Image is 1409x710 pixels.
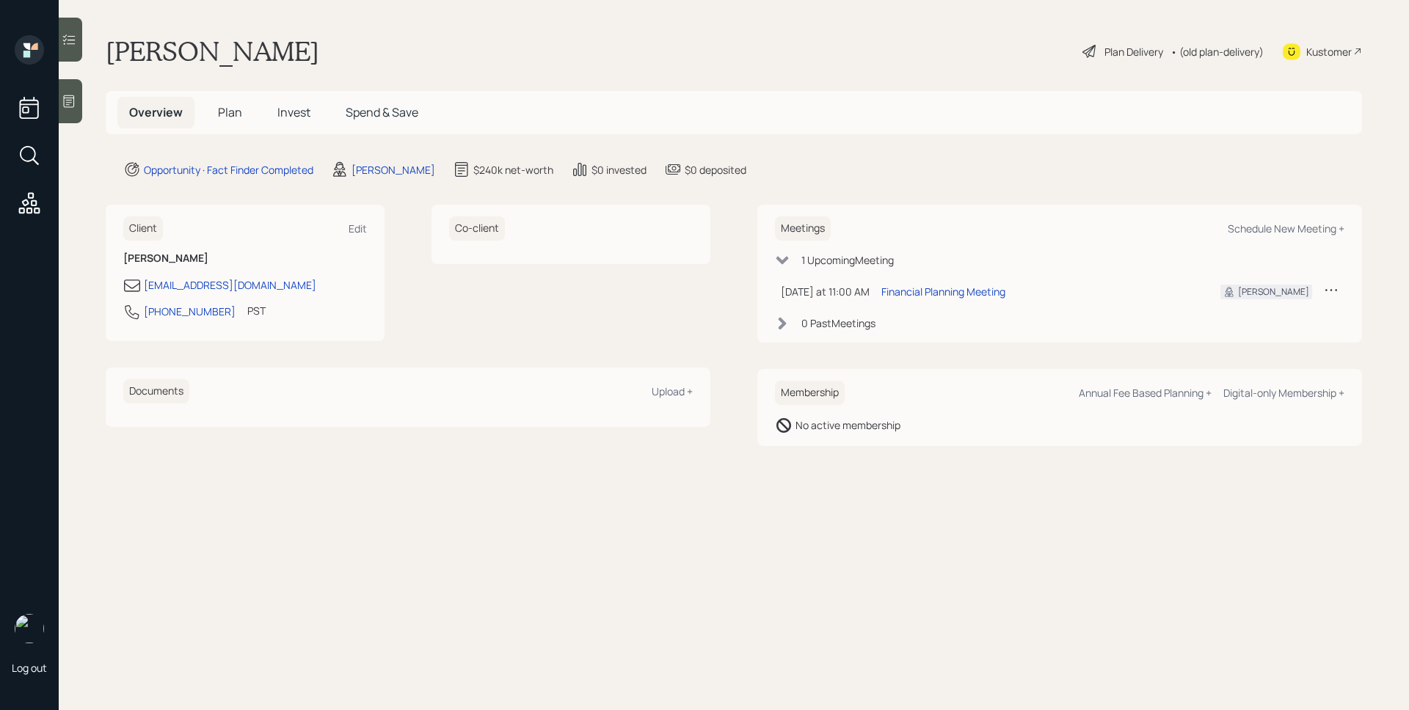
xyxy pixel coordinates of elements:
div: $240k net-worth [473,162,553,177]
div: $0 invested [591,162,647,177]
h6: Documents [123,379,189,403]
div: [PERSON_NAME] [352,162,435,177]
h6: Membership [775,381,845,405]
div: Kustomer [1306,44,1352,59]
div: Opportunity · Fact Finder Completed [144,162,313,177]
div: Financial Planning Meeting [881,284,1005,299]
div: Log out [12,661,47,675]
div: Schedule New Meeting + [1228,222,1344,235]
div: Upload + [652,384,693,398]
h6: Client [123,216,163,241]
div: 0 Past Meeting s [801,315,875,331]
img: james-distasi-headshot.png [15,614,44,643]
div: Edit [349,222,367,235]
div: No active membership [795,417,900,433]
div: [PHONE_NUMBER] [144,304,236,319]
div: 1 Upcoming Meeting [801,252,894,268]
h6: [PERSON_NAME] [123,252,367,265]
div: Plan Delivery [1104,44,1163,59]
div: [EMAIL_ADDRESS][DOMAIN_NAME] [144,277,316,293]
span: Plan [218,104,242,120]
div: Digital-only Membership + [1223,386,1344,400]
span: Overview [129,104,183,120]
div: PST [247,303,266,318]
h6: Co-client [449,216,505,241]
div: • (old plan-delivery) [1170,44,1264,59]
div: [DATE] at 11:00 AM [781,284,870,299]
div: Annual Fee Based Planning + [1079,386,1212,400]
span: Invest [277,104,310,120]
span: Spend & Save [346,104,418,120]
div: [PERSON_NAME] [1238,285,1309,299]
h1: [PERSON_NAME] [106,35,319,67]
h6: Meetings [775,216,831,241]
div: $0 deposited [685,162,746,177]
